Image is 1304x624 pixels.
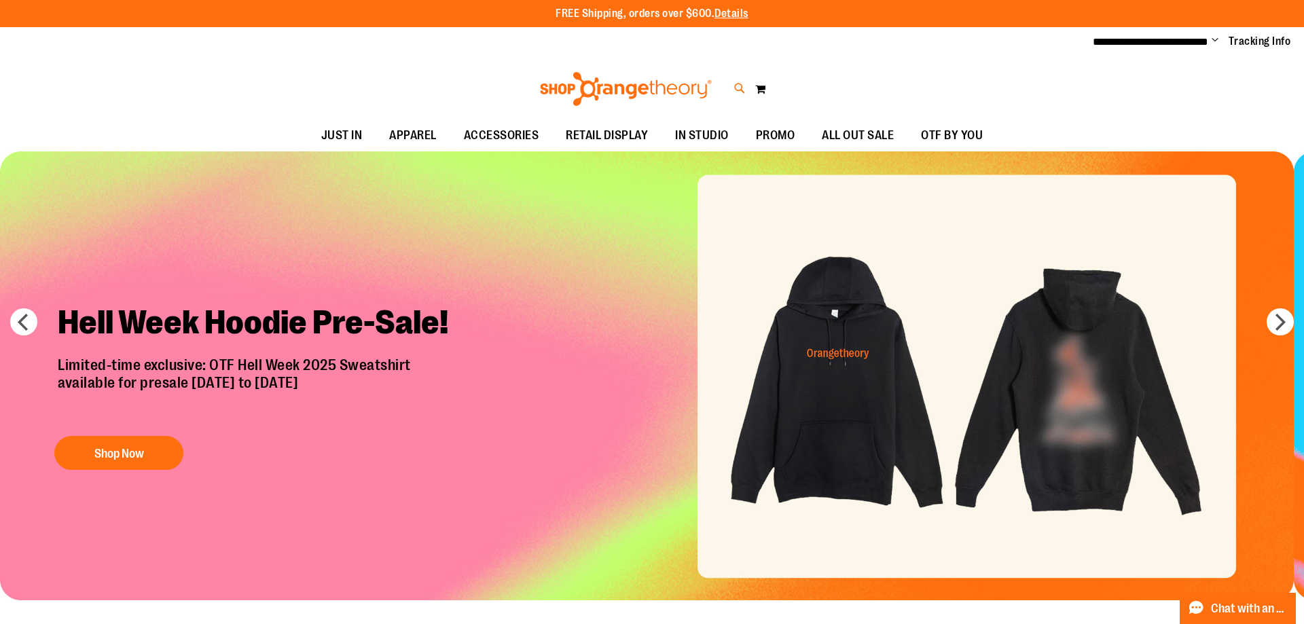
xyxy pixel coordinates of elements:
[538,72,714,106] img: Shop Orangetheory
[321,120,363,151] span: JUST IN
[48,356,472,423] p: Limited-time exclusive: OTF Hell Week 2025 Sweatshirt available for presale [DATE] to [DATE]
[675,120,729,151] span: IN STUDIO
[54,436,183,470] button: Shop Now
[822,120,894,151] span: ALL OUT SALE
[1211,602,1288,615] span: Chat with an Expert
[389,120,437,151] span: APPAREL
[556,6,748,22] p: FREE Shipping, orders over $600.
[10,308,37,335] button: prev
[1267,308,1294,335] button: next
[1212,35,1218,48] button: Account menu
[1180,593,1297,624] button: Chat with an Expert
[566,120,648,151] span: RETAIL DISPLAY
[48,292,472,356] h2: Hell Week Hoodie Pre-Sale!
[921,120,983,151] span: OTF BY YOU
[464,120,539,151] span: ACCESSORIES
[48,292,472,477] a: Hell Week Hoodie Pre-Sale! Limited-time exclusive: OTF Hell Week 2025 Sweatshirtavailable for pre...
[756,120,795,151] span: PROMO
[1229,34,1291,49] a: Tracking Info
[714,7,748,20] a: Details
